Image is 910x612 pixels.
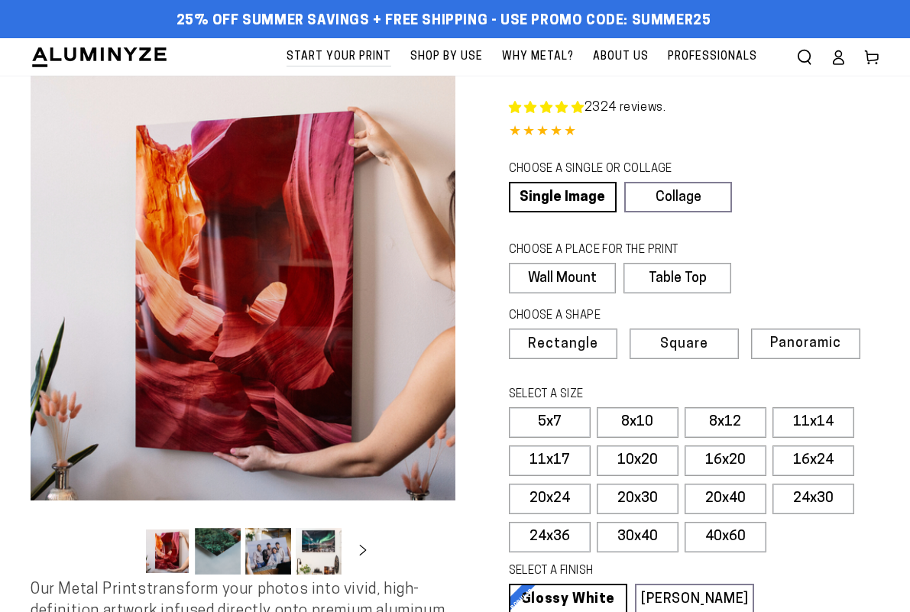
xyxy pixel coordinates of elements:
label: 5x7 [509,407,591,438]
span: Start Your Print [287,47,391,66]
legend: CHOOSE A PLACE FOR THE PRINT [509,242,717,259]
label: Wall Mount [509,263,617,293]
span: Why Metal? [502,47,574,66]
label: 24x30 [772,484,854,514]
span: 25% off Summer Savings + Free Shipping - Use Promo Code: SUMMER25 [176,13,711,30]
a: Start Your Print [279,38,399,76]
span: Panoramic [770,336,841,351]
label: Table Top [623,263,731,293]
summary: Search our site [788,40,821,74]
div: 4.85 out of 5.0 stars [509,121,880,144]
label: 24x36 [509,522,591,552]
span: Rectangle [528,338,598,351]
a: Single Image [509,182,617,212]
legend: SELECT A SIZE [509,387,726,403]
a: Professionals [660,38,765,76]
legend: CHOOSE A SHAPE [509,308,720,325]
label: 40x60 [685,522,766,552]
span: Square [660,338,708,351]
label: 20x30 [597,484,678,514]
label: 11x17 [509,445,591,476]
span: Professionals [668,47,757,66]
label: 30x40 [597,522,678,552]
button: Slide right [346,534,380,568]
label: 8x12 [685,407,766,438]
button: Slide left [106,534,140,568]
a: Why Metal? [494,38,581,76]
span: Shop By Use [410,47,483,66]
label: 8x10 [597,407,678,438]
button: Load image 1 in gallery view [144,528,190,575]
label: 20x24 [509,484,591,514]
span: About Us [593,47,649,66]
label: 10x20 [597,445,678,476]
img: Aluminyze [31,46,168,69]
button: Load image 2 in gallery view [195,528,241,575]
legend: SELECT A FINISH [509,563,726,580]
label: 11x14 [772,407,854,438]
label: 16x20 [685,445,766,476]
button: Load image 3 in gallery view [245,528,291,575]
a: Shop By Use [403,38,491,76]
label: 20x40 [685,484,766,514]
button: Load image 4 in gallery view [296,528,342,575]
label: 16x24 [772,445,854,476]
a: Collage [624,182,732,212]
legend: CHOOSE A SINGLE OR COLLAGE [509,161,718,178]
media-gallery: Gallery Viewer [31,76,455,579]
a: About Us [585,38,656,76]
